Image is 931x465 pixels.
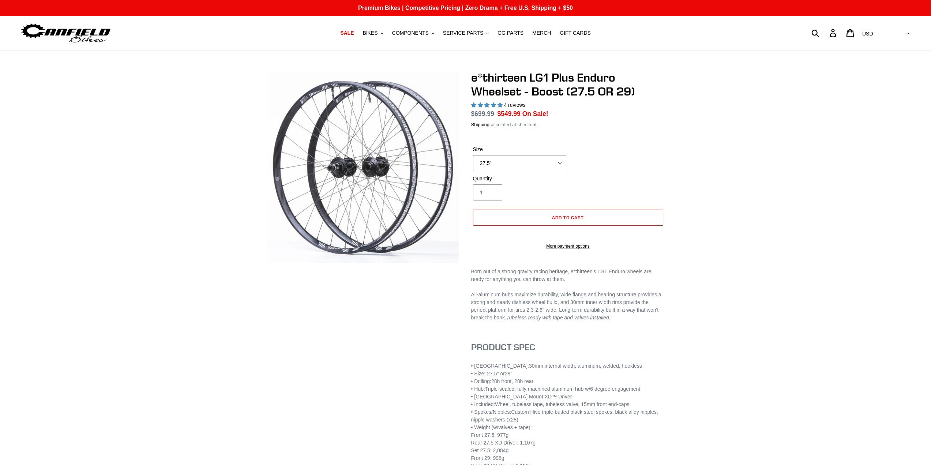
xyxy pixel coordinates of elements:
[471,431,665,447] div: Front 27.5: 977g Rear 27.5 XD Driver: 1,107g
[471,363,529,369] span: • [GEOGRAPHIC_DATA]:
[471,394,545,400] span: • [GEOGRAPHIC_DATA] Mount:
[471,393,665,401] div: XD™ Driver
[471,386,485,392] span: • Hub:
[504,102,525,108] span: 4 reviews
[471,110,494,117] s: $699.99
[552,215,584,220] span: Add to cart
[522,109,548,119] span: On Sale!
[20,22,112,45] img: Canfield Bikes
[471,102,504,108] span: 5.00 stars
[340,30,354,36] span: SALE
[494,28,527,38] a: GG PARTS
[471,121,665,128] div: calculated at checkout.
[529,28,555,38] a: MERCH
[815,25,834,41] input: Search
[337,28,357,38] a: SALE
[471,385,665,393] div: Triple-sealed, fully machined aluminum hub w/6 degree engagement
[471,378,665,385] div: 28h front, 28h rear
[471,378,491,384] span: • Drilling:
[560,30,591,36] span: GIFT CARDS
[471,268,665,283] div: Born out of a strong gravity racing heritage, e*thirteen's LG1 Enduro wheels are ready for anythi...
[471,291,665,322] p: All-aluminum hubs maximize durability, wide flange and bearing structure provides a strong and ne...
[471,401,495,407] span: • Included:
[471,71,665,99] h1: e*thirteen LG1 Plus Enduro Wheelset - Boost (27.5 OR 29)
[443,30,483,36] span: SERVICE PARTS
[392,30,429,36] span: COMPONENTS
[506,315,611,320] em: Tubeless ready with tape and valves installed.
[471,424,493,430] span: • Weight (
[473,146,566,153] label: Size
[473,175,566,183] label: Quantity
[471,408,665,424] div: Custom Hive triple-butted black steel spokes, black alloy nipples, nipple washers (x28)
[439,28,492,38] button: SERVICE PARTS
[471,447,665,454] div: Set 27.5: 2,084g
[471,122,490,128] a: Shipping
[473,210,663,226] button: Add to cart
[471,362,665,370] div: 30mm internal width, aluminum, welded, hookless
[532,30,551,36] span: MERCH
[471,401,665,408] div: Wheel, tubeless tape, tubeless valve, 15mm front end-caps
[471,342,665,352] h3: PRODUCT SPEC
[359,28,387,38] button: BIKES
[498,30,523,36] span: GG PARTS
[498,110,521,117] span: $549.99
[388,28,438,38] button: COMPONENTS
[363,30,378,36] span: BIKES
[556,28,594,38] a: GIFT CARDS
[473,243,663,250] a: More payment options
[471,371,505,376] span: • Size: 27.5" or
[471,370,665,378] div: 29"
[471,409,511,415] span: • Spokes/Nipples:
